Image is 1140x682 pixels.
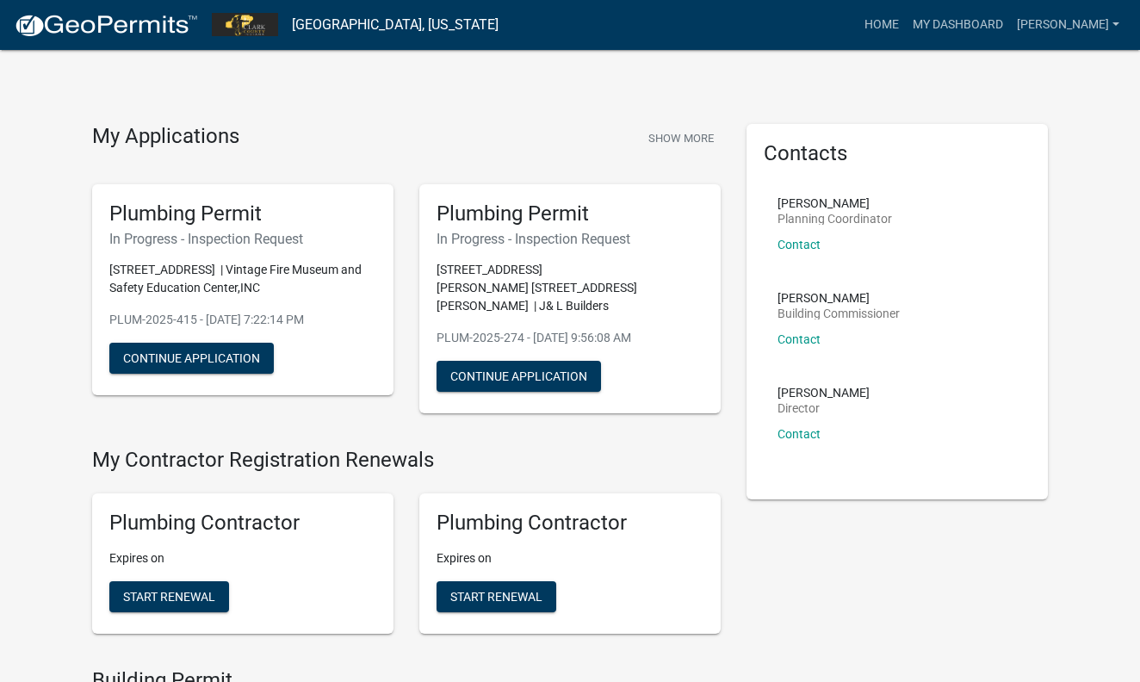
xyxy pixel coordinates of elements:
h4: My Contractor Registration Renewals [92,448,721,473]
p: PLUM-2025-415 - [DATE] 7:22:14 PM [109,311,376,329]
a: [GEOGRAPHIC_DATA], [US_STATE] [292,10,499,40]
h6: In Progress - Inspection Request [109,231,376,247]
h4: My Applications [92,124,239,150]
button: Continue Application [437,361,601,392]
p: [STREET_ADDRESS] | Vintage Fire Museum and Safety Education Center,INC [109,261,376,297]
h5: Plumbing Contractor [109,511,376,536]
button: Start Renewal [437,581,556,612]
p: [PERSON_NAME] [778,387,870,399]
a: Home [858,9,906,41]
button: Continue Application [109,343,274,374]
p: Planning Coordinator [778,213,892,225]
h6: In Progress - Inspection Request [437,231,703,247]
p: [STREET_ADDRESS][PERSON_NAME] [STREET_ADDRESS][PERSON_NAME] | J& L Builders [437,261,703,315]
h5: Plumbing Permit [109,201,376,226]
p: Building Commissioner [778,307,900,319]
span: Start Renewal [123,590,215,604]
a: [PERSON_NAME] [1010,9,1126,41]
span: Start Renewal [450,590,542,604]
h5: Plumbing Contractor [437,511,703,536]
wm-registration-list-section: My Contractor Registration Renewals [92,448,721,648]
p: Director [778,402,870,414]
p: [PERSON_NAME] [778,292,900,304]
a: My Dashboard [906,9,1010,41]
p: Expires on [437,549,703,567]
p: Expires on [109,549,376,567]
p: [PERSON_NAME] [778,197,892,209]
a: Contact [778,332,821,346]
img: Clark County, Indiana [212,13,278,36]
h5: Plumbing Permit [437,201,703,226]
a: Contact [778,427,821,441]
h5: Contacts [764,141,1031,166]
button: Show More [641,124,721,152]
p: PLUM-2025-274 - [DATE] 9:56:08 AM [437,329,703,347]
a: Contact [778,238,821,251]
button: Start Renewal [109,581,229,612]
